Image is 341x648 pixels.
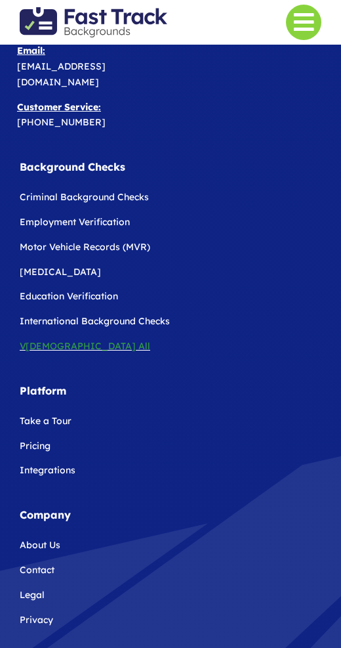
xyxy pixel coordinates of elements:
a: Pricing [20,440,50,452]
strong: Company [20,508,71,521]
b: Email: [17,45,45,56]
a: Motor Vehicle Records (MVR) [20,241,150,253]
a: V[DEMOGRAPHIC_DATA] All [20,340,150,352]
a: About Us [20,539,60,551]
a: Link to # [286,5,321,40]
a: Fast Track Backgrounds Logo [20,6,167,20]
a: Employment Verification [20,216,130,228]
a: Education Verification [20,290,118,302]
b: Customer Service: [17,101,101,113]
strong: Platform [20,384,66,397]
span: [DEMOGRAPHIC_DATA] All [26,340,150,352]
a: Take a Tour [20,415,71,427]
a: Criminal Background Checks [20,191,149,203]
span: V [20,340,26,352]
a: [MEDICAL_DATA] [20,266,101,278]
strong: Background Checks [20,160,125,173]
span: [EMAIL_ADDRESS][DOMAIN_NAME] [17,60,106,88]
span: [PHONE_NUMBER] [17,116,106,128]
a: Legal [20,589,45,601]
img: Fast Track Backgrounds Logo [20,7,167,37]
a: Integrations [20,464,75,476]
a: Contact [20,564,54,576]
a: International Background Checks [20,315,170,327]
a: Privacy [20,614,53,626]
